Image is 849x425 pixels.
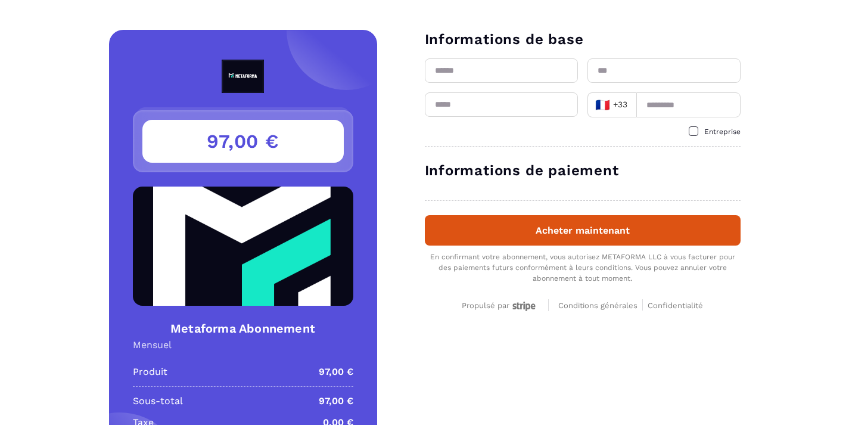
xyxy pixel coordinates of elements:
[133,365,167,379] p: Produit
[648,301,703,310] span: Confidentialité
[133,320,353,337] h4: Metaforma Abonnement
[425,161,741,180] h3: Informations de paiement
[142,120,344,163] h3: 97,00 €
[587,92,636,117] div: Search for option
[558,299,643,311] a: Conditions générales
[462,301,539,311] div: Propulsé par
[425,252,741,284] div: En confirmant votre abonnement, vous autorisez METAFORMA LLC à vous facturer pour des paiements f...
[319,394,353,408] p: 97,00 €
[319,365,353,379] p: 97,00 €
[630,96,632,114] input: Search for option
[194,60,292,93] img: logo
[133,187,353,306] img: Product Image
[462,299,539,311] a: Propulsé par
[133,394,183,408] p: Sous-total
[133,339,353,350] div: Mensuel
[648,299,703,311] a: Confidentialité
[558,301,637,310] span: Conditions générales
[425,215,741,246] button: Acheter maintenant
[595,97,628,113] span: +33
[595,97,610,113] span: 🇫🇷
[425,30,741,49] h3: Informations de base
[704,128,741,136] span: Entreprise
